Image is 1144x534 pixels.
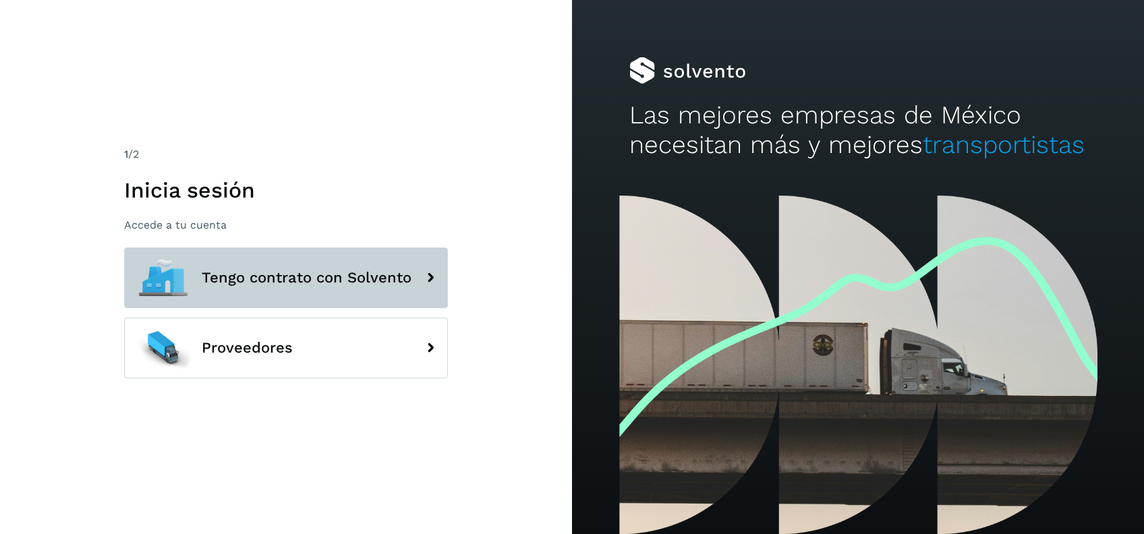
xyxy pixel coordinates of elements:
[124,247,448,308] button: Tengo contrato con Solvento
[923,130,1085,159] span: transportistas
[202,270,411,286] span: Tengo contrato con Solvento
[124,318,448,378] button: Proveedores
[202,340,293,356] span: Proveedores
[124,177,448,203] h1: Inicia sesión
[124,148,128,160] span: 1
[629,100,1087,160] h2: Las mejores empresas de México necesitan más y mejores
[124,218,448,231] p: Accede a tu cuenta
[124,146,448,162] div: /2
